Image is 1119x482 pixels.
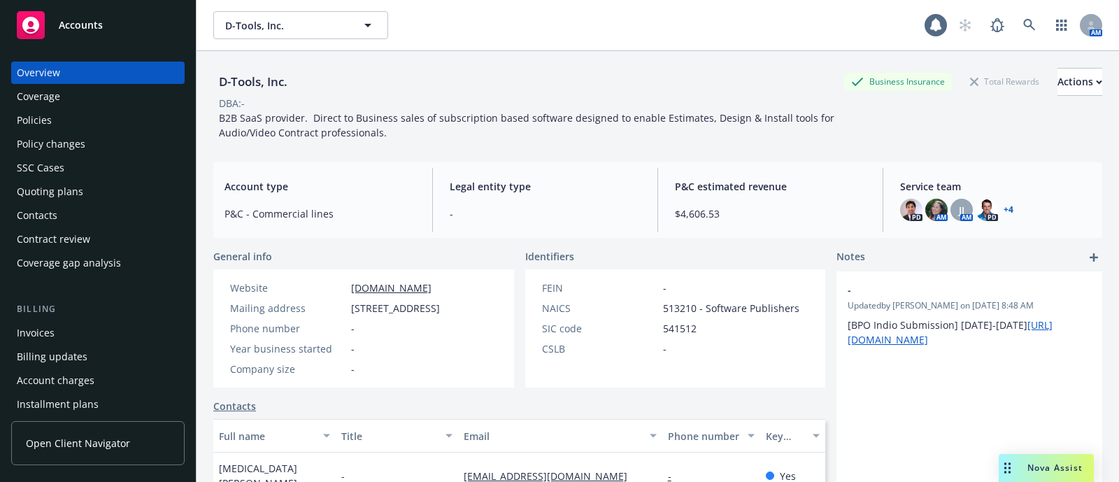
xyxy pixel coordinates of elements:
button: Full name [213,419,336,453]
span: P&C estimated revenue [675,179,866,194]
span: Identifiers [525,249,574,264]
span: - [663,341,667,356]
a: Billing updates [11,346,185,368]
div: Business Insurance [844,73,952,90]
span: Accounts [59,20,103,31]
div: Coverage [17,85,60,108]
div: SSC Cases [17,157,64,179]
div: Invoices [17,322,55,344]
div: Email [464,429,641,444]
span: - [450,206,641,221]
span: General info [213,249,272,264]
a: Contacts [213,399,256,413]
a: add [1085,249,1102,266]
div: Website [230,281,345,295]
span: - [351,362,355,376]
button: Nova Assist [999,454,1094,482]
div: Contract review [17,228,90,250]
div: FEIN [542,281,657,295]
a: Overview [11,62,185,84]
div: Policy changes [17,133,85,155]
span: B2B SaaS provider. Direct to Business sales of subscription based software designed to enable Est... [219,111,837,139]
img: photo [925,199,948,221]
span: - [663,281,667,295]
div: Policies [17,109,52,132]
div: -Updatedby [PERSON_NAME] on [DATE] 8:48 AM[BPO Indio Submission] [DATE]-[DATE][URL][DOMAIN_NAME] [836,271,1102,358]
div: Full name [219,429,315,444]
a: Invoices [11,322,185,344]
div: Mailing address [230,301,345,316]
div: Billing updates [17,346,87,368]
span: P&C - Commercial lines [224,206,415,221]
button: Title [336,419,458,453]
div: NAICS [542,301,657,316]
a: Start snowing [951,11,979,39]
span: JJ [959,203,964,218]
span: D-Tools, Inc. [225,18,346,33]
a: [DOMAIN_NAME] [351,281,432,295]
div: Overview [17,62,60,84]
div: Coverage gap analysis [17,252,121,274]
a: Account charges [11,369,185,392]
span: Open Client Navigator [26,436,130,451]
div: Company size [230,362,345,376]
div: Phone number [230,321,345,336]
div: Drag to move [999,454,1016,482]
div: Title [341,429,437,444]
a: Installment plans [11,393,185,416]
p: [BPO Indio Submission] [DATE]-[DATE] [848,318,1091,347]
div: Billing [11,302,185,316]
div: Quoting plans [17,180,83,203]
div: DBA: - [219,96,245,111]
div: Year business started [230,341,345,356]
span: Notes [836,249,865,266]
button: Actions [1057,68,1102,96]
div: Contacts [17,204,57,227]
span: Service team [900,179,1091,194]
a: +4 [1004,206,1013,214]
div: Total Rewards [963,73,1046,90]
span: - [848,283,1055,297]
div: Account charges [17,369,94,392]
span: - [351,321,355,336]
button: D-Tools, Inc. [213,11,388,39]
div: Actions [1057,69,1102,95]
span: Nova Assist [1027,462,1083,474]
span: [STREET_ADDRESS] [351,301,440,316]
a: Contacts [11,204,185,227]
div: SIC code [542,321,657,336]
button: Phone number [662,419,760,453]
a: Coverage gap analysis [11,252,185,274]
div: D-Tools, Inc. [213,73,293,91]
button: Key contact [760,419,825,453]
a: Contract review [11,228,185,250]
span: - [351,341,355,356]
a: Policies [11,109,185,132]
div: CSLB [542,341,657,356]
a: SSC Cases [11,157,185,179]
a: Quoting plans [11,180,185,203]
div: Phone number [668,429,739,444]
div: Key contact [766,429,804,444]
img: photo [976,199,998,221]
span: $4,606.53 [675,206,866,221]
a: Report a Bug [983,11,1011,39]
a: Switch app [1048,11,1076,39]
a: Accounts [11,6,185,45]
span: 541512 [663,321,697,336]
span: Legal entity type [450,179,641,194]
span: Account type [224,179,415,194]
button: Email [458,419,662,453]
a: Search [1015,11,1043,39]
span: 513210 - Software Publishers [663,301,799,316]
img: photo [900,199,922,221]
span: Updated by [PERSON_NAME] on [DATE] 8:48 AM [848,299,1091,312]
div: Installment plans [17,393,99,416]
a: Coverage [11,85,185,108]
a: Policy changes [11,133,185,155]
